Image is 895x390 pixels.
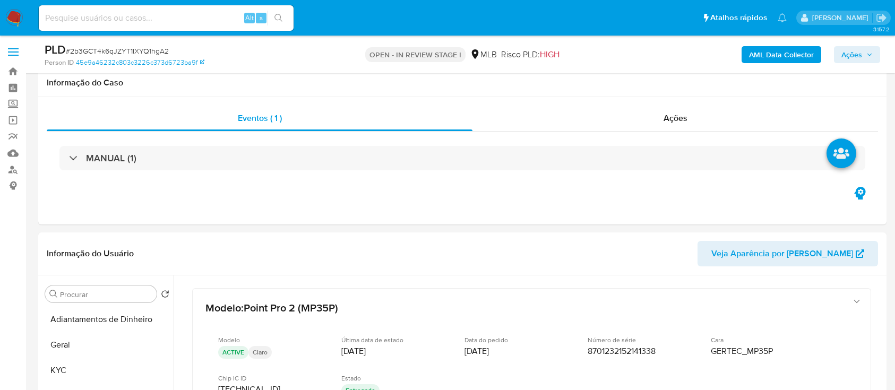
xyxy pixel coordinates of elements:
[45,41,66,58] b: PLD
[742,46,821,63] button: AML Data Collector
[834,46,880,63] button: Ações
[161,290,169,301] button: Retornar ao pedido padrão
[66,46,169,56] span: # 2b3GCT4k6qJZYT1IXYQ1hgA2
[470,49,497,60] div: MLB
[47,77,878,88] h1: Informação do Caso
[749,46,814,63] b: AML Data Collector
[60,290,152,299] input: Procurar
[238,112,282,124] span: Eventos ( 1 )
[268,11,289,25] button: search-icon
[365,47,466,62] p: OPEN - IN REVIEW STAGE I
[47,248,134,259] h1: Informação do Usuário
[41,332,174,358] button: Geral
[260,13,263,23] span: s
[41,307,174,332] button: Adiantamentos de Dinheiro
[41,358,174,383] button: KYC
[76,58,204,67] a: 45e9a46232c803c3226c373d6723ba9f
[698,241,878,266] button: Veja Aparência por [PERSON_NAME]
[540,48,560,60] span: HIGH
[664,112,687,124] span: Ações
[711,241,853,266] span: Veja Aparência por [PERSON_NAME]
[812,13,872,23] p: carlos.guerra@mercadopago.com.br
[39,11,294,25] input: Pesquise usuários ou casos...
[841,46,862,63] span: Ações
[501,49,560,60] span: Risco PLD:
[778,13,787,22] a: Notificações
[59,146,865,170] div: MANUAL (1)
[86,152,136,164] h3: MANUAL (1)
[245,13,254,23] span: Alt
[45,58,74,67] b: Person ID
[49,290,58,298] button: Procurar
[876,12,887,23] a: Sair
[710,12,767,23] span: Atalhos rápidos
